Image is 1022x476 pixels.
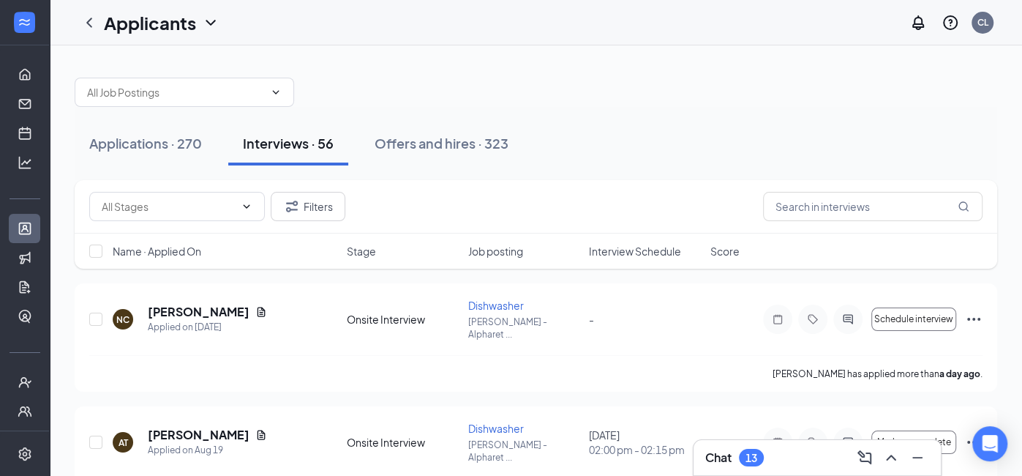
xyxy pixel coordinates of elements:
svg: ChevronUp [882,449,900,466]
svg: Settings [18,447,32,461]
div: AT [119,436,128,449]
svg: Minimize [909,449,926,466]
svg: QuestionInfo [942,14,959,31]
svg: Notifications [909,14,927,31]
div: Offers and hires · 323 [375,134,508,152]
span: Schedule interview [874,314,953,324]
svg: Tag [804,436,822,448]
input: Search in interviews [763,192,982,221]
svg: ChevronLeft [80,14,98,31]
span: Name · Applied On [113,244,201,259]
div: CL [977,16,988,29]
div: Applications · 270 [89,134,202,152]
button: Minimize [906,446,929,469]
button: Schedule interview [871,308,956,331]
svg: Ellipses [965,434,982,451]
h3: Chat [705,450,732,466]
b: a day ago [939,368,980,379]
h5: [PERSON_NAME] [148,304,249,320]
input: All Stages [102,198,235,215]
div: Applied on Aug 19 [148,443,267,458]
span: Job posting [467,244,522,259]
svg: MagnifyingGlass [958,201,969,212]
p: [PERSON_NAME] has applied more than . [773,368,982,380]
div: Onsite Interview [347,435,459,450]
span: Dishwasher [467,299,523,312]
svg: Document [255,429,267,441]
svg: UserCheck [18,375,32,390]
button: ComposeMessage [853,446,876,469]
svg: ChevronDown [270,86,282,98]
span: Dishwasher [467,422,523,435]
div: NC [116,313,129,326]
div: 13 [745,452,757,464]
h5: [PERSON_NAME] [148,427,249,443]
div: Applied on [DATE] [148,320,267,335]
svg: Document [255,306,267,318]
button: Mark as complete [871,431,956,454]
span: Score [710,244,740,259]
button: ChevronUp [879,446,903,469]
span: 02:00 pm - 02:15 pm [589,442,702,457]
svg: Tag [804,313,822,325]
button: Filter Filters [271,192,345,221]
svg: ActiveChat [839,313,857,325]
p: [PERSON_NAME] - Alpharet ... [467,316,580,341]
svg: Note [769,436,786,448]
svg: Note [769,313,786,325]
h1: Applicants [104,10,196,35]
svg: Filter [283,198,301,215]
svg: Analysis [18,155,32,170]
svg: ChevronDown [202,14,219,31]
svg: WorkstreamLogo [17,15,31,29]
p: [PERSON_NAME] - Alpharet ... [467,439,580,464]
svg: ActiveChat [839,436,857,448]
div: Open Intercom Messenger [972,426,1007,461]
svg: ChevronDown [241,201,252,212]
span: Stage [347,244,376,259]
div: Onsite Interview [347,312,459,327]
span: - [589,313,594,326]
svg: ComposeMessage [856,449,873,466]
svg: Ellipses [965,310,982,328]
span: Interview Schedule [589,244,681,259]
div: [DATE] [589,428,702,457]
span: Mark as complete [877,437,951,447]
input: All Job Postings [87,84,264,100]
div: Interviews · 56 [243,134,334,152]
